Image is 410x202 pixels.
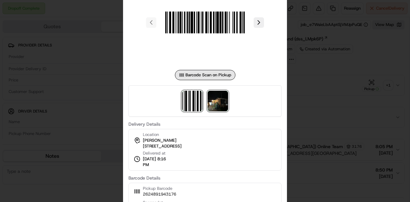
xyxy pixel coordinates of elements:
[208,91,228,111] img: photo_proof_of_delivery image
[175,70,235,80] div: Barcode Scan on Pickup
[143,191,176,197] span: 2624891943176
[143,143,182,149] span: [STREET_ADDRESS]
[143,150,172,156] span: Delivered at
[143,132,159,138] span: Location
[182,91,202,111] img: barcode_scan_on_pickup image
[128,176,282,180] label: Barcode Details
[143,156,172,168] span: [DATE] 8:16 PM
[128,122,282,126] label: Delivery Details
[143,186,176,191] span: Pickup Barcode
[143,138,176,143] span: [PERSON_NAME]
